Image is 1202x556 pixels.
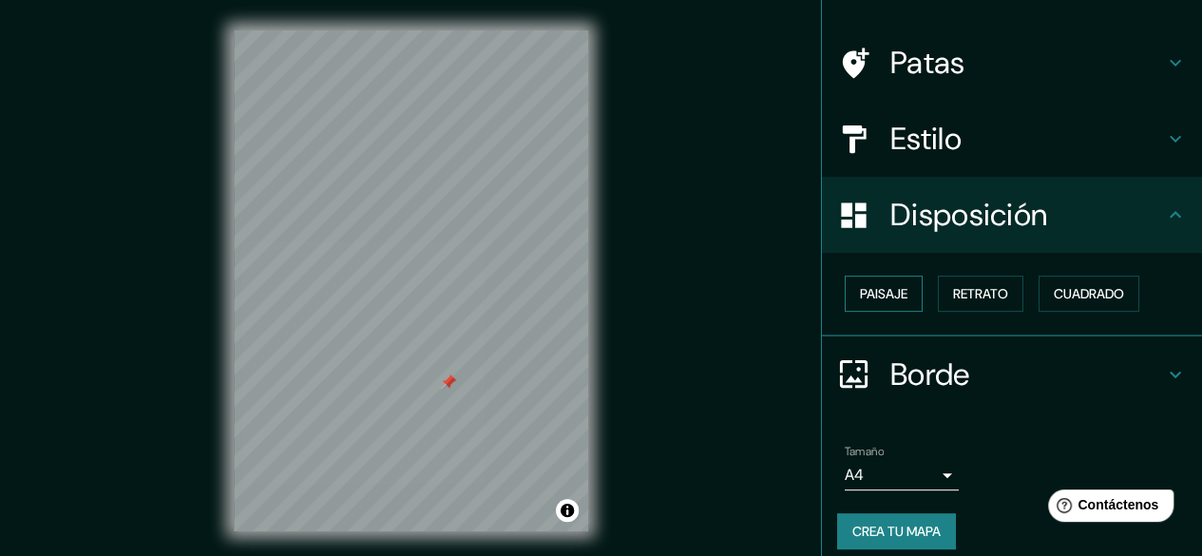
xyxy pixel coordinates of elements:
[845,460,959,490] div: A4
[822,177,1202,253] div: Disposición
[860,285,907,302] font: Paisaje
[890,119,962,159] font: Estilo
[556,499,579,522] button: Activar o desactivar atribución
[837,513,956,549] button: Crea tu mapa
[1054,285,1124,302] font: Cuadrado
[822,336,1202,412] div: Borde
[234,30,588,531] canvas: Mapa
[890,195,1047,235] font: Disposición
[852,523,941,540] font: Crea tu mapa
[890,43,965,83] font: Patas
[1039,276,1139,312] button: Cuadrado
[822,101,1202,177] div: Estilo
[845,276,923,312] button: Paisaje
[953,285,1008,302] font: Retrato
[890,355,970,394] font: Borde
[822,25,1202,101] div: Patas
[845,444,884,459] font: Tamaño
[1033,482,1181,535] iframe: Lanzador de widgets de ayuda
[938,276,1023,312] button: Retrato
[845,465,864,485] font: A4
